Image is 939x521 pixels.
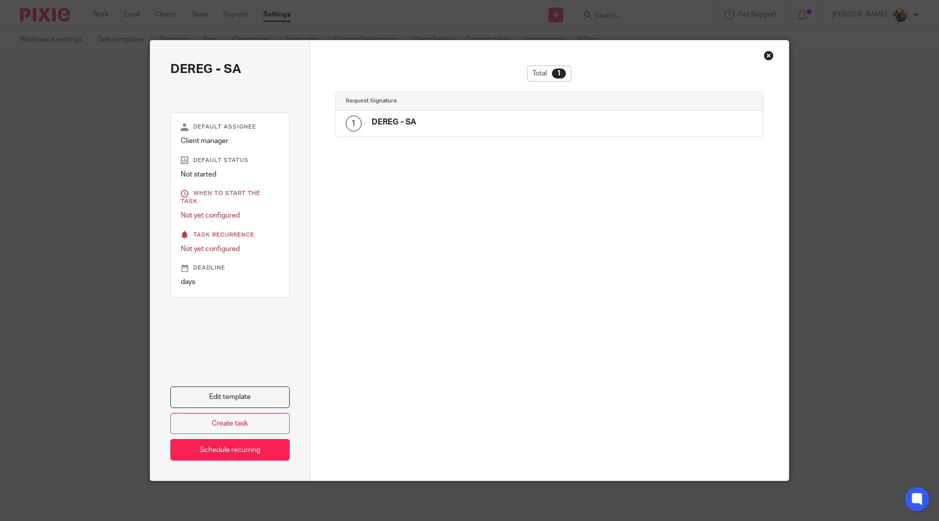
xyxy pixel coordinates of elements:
[181,189,279,205] p: When to start the task
[181,231,279,239] p: Task recurrence
[181,123,279,131] p: Default assignee
[170,413,290,434] a: Create task
[181,210,279,220] p: Not yet configured
[170,439,290,460] a: Schedule recurring
[181,136,279,146] p: Client manager
[170,60,290,77] h2: DEREG - SA
[170,386,290,408] a: Edit template
[764,50,774,60] div: Close this dialog window
[181,156,279,164] p: Default status
[181,244,279,254] p: Not yet configured
[181,277,279,287] p: days
[527,65,571,81] div: Total
[346,115,362,131] div: 1
[181,264,279,272] p: Deadline
[346,97,549,105] h4: Request Signature
[552,68,566,78] div: 1
[372,117,416,127] h4: DEREG - SA
[181,169,279,179] p: Not started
